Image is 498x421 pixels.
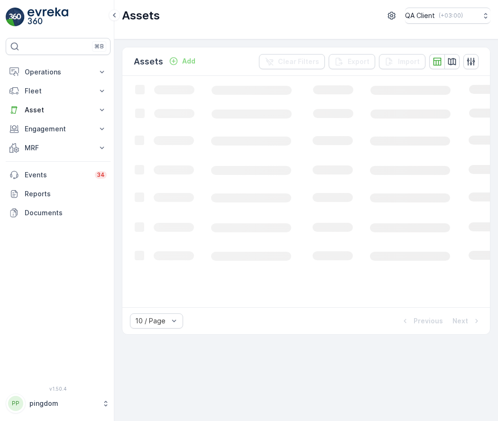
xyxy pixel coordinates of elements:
img: logo [6,8,25,27]
p: Assets [134,55,163,68]
button: Clear Filters [259,54,325,69]
div: PP [8,396,23,411]
button: Add [165,55,199,67]
span: v 1.50.4 [6,386,111,392]
button: Next [452,315,482,327]
p: Documents [25,208,107,218]
button: PPpingdom [6,394,111,413]
p: Previous [414,316,443,326]
p: Clear Filters [278,57,319,66]
p: MRF [25,143,92,153]
button: Previous [399,315,444,327]
button: Fleet [6,82,111,101]
p: Import [398,57,420,66]
button: MRF [6,138,111,157]
p: Events [25,170,89,180]
p: pingdom [29,399,97,408]
p: Assets [122,8,160,23]
button: Operations [6,63,111,82]
p: Next [452,316,468,326]
img: logo_light-DOdMpM7g.png [28,8,68,27]
a: Reports [6,184,111,203]
p: Fleet [25,86,92,96]
button: Import [379,54,425,69]
p: Asset [25,105,92,115]
p: Engagement [25,124,92,134]
p: QA Client [405,11,435,20]
button: Asset [6,101,111,119]
p: ⌘B [94,43,104,50]
button: QA Client(+03:00) [405,8,490,24]
a: Documents [6,203,111,222]
p: Operations [25,67,92,77]
p: 34 [97,171,105,179]
p: ( +03:00 ) [439,12,463,19]
p: Export [348,57,369,66]
p: Reports [25,189,107,199]
p: Add [182,56,195,66]
button: Export [329,54,375,69]
a: Events34 [6,165,111,184]
button: Engagement [6,119,111,138]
